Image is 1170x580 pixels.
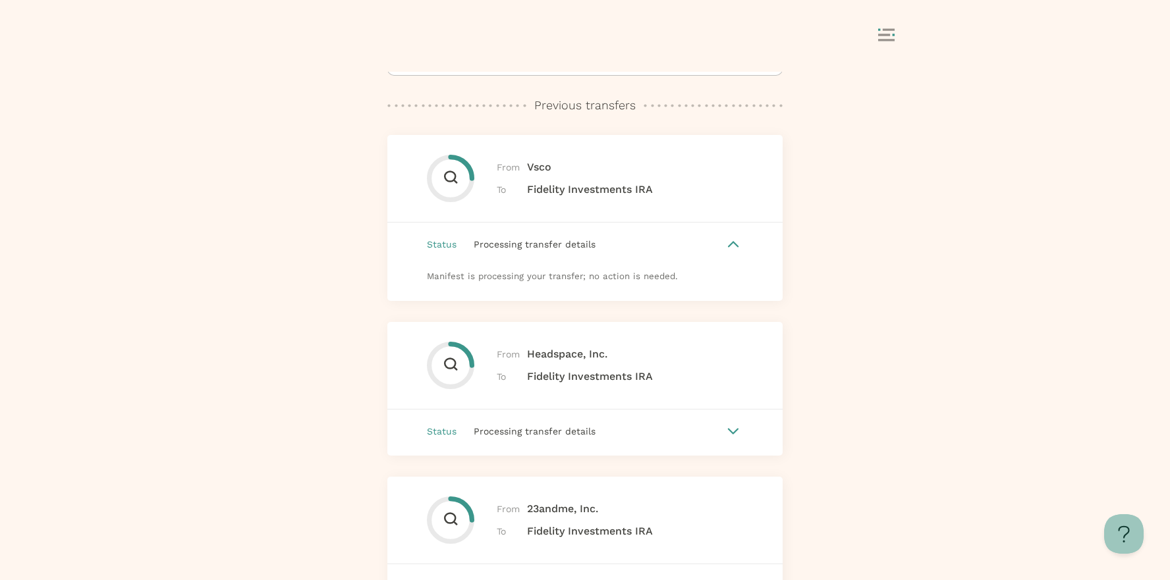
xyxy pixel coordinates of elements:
span: Status [427,424,457,438]
span: Fidelity Investments IRA [527,523,653,539]
span: From [497,160,527,174]
iframe: Help Scout Beacon - Open [1104,514,1144,554]
span: From [497,347,527,361]
span: To [497,369,527,384]
p: Previous transfers [534,97,636,114]
span: Processing transfer details [474,239,596,250]
span: Processing transfer details [474,426,596,436]
span: From [497,502,527,516]
span: Status [427,237,457,251]
button: Status Processing transfer details [387,409,783,453]
span: Fidelity Investments IRA [527,182,653,198]
span: Fidelity Investments IRA [527,369,653,384]
div: Manifest is processing your transfer; no action is needed. [387,266,783,301]
span: 23andme, Inc. [527,501,598,517]
span: To [497,524,527,539]
span: Vsco [527,159,551,175]
button: Status Processing transfer detailsManifest is processing your transfer; no action is needed. [387,223,783,301]
span: To [497,182,527,197]
span: Headspace, Inc. [527,346,607,362]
